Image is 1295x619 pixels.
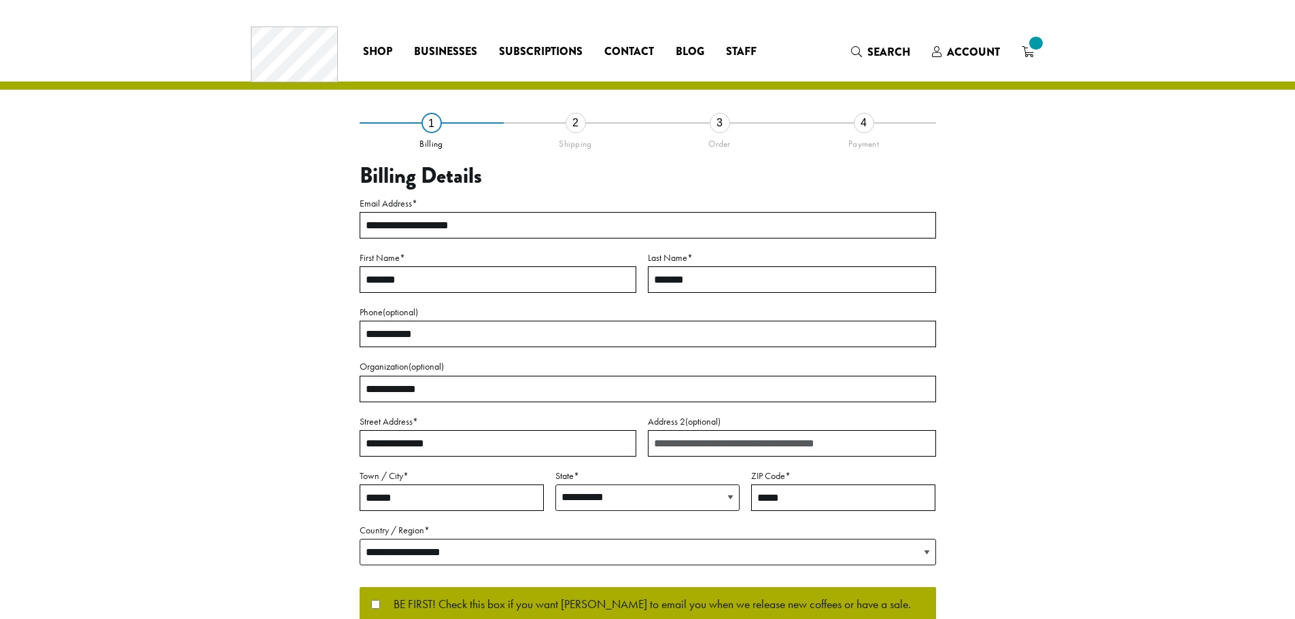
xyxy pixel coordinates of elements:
span: (optional) [409,360,444,372]
span: Subscriptions [499,43,583,60]
label: Street Address [360,413,636,430]
a: Shop [352,41,403,63]
span: (optional) [685,415,721,427]
div: 1 [421,113,442,133]
label: Last Name [648,249,936,266]
a: Staff [715,41,767,63]
span: BE FIRST! Check this box if you want [PERSON_NAME] to email you when we release new coffees or ha... [380,599,911,611]
div: Payment [792,133,936,149]
label: Organization [360,358,936,375]
label: Email Address [360,195,936,212]
span: Staff [726,43,757,60]
div: 4 [854,113,874,133]
a: Contact [593,41,665,63]
a: Account [921,41,1011,63]
div: 3 [710,113,730,133]
span: (optional) [383,306,418,318]
input: BE FIRST! Check this box if you want [PERSON_NAME] to email you when we release new coffees or ha... [371,600,380,609]
a: Businesses [403,41,488,63]
span: Blog [676,43,704,60]
span: Search [867,44,910,60]
a: Subscriptions [488,41,593,63]
a: Blog [665,41,715,63]
h3: Billing Details [360,163,936,189]
div: Shipping [504,133,648,149]
span: Account [947,44,1000,60]
label: ZIP Code [751,467,935,484]
div: Billing [360,133,504,149]
div: Order [648,133,792,149]
span: Contact [604,43,654,60]
label: State [555,467,740,484]
span: Businesses [414,43,477,60]
label: Town / City [360,467,544,484]
label: Address 2 [648,413,936,430]
label: First Name [360,249,636,266]
div: 2 [566,113,586,133]
a: Search [840,41,921,63]
span: Shop [363,43,392,60]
